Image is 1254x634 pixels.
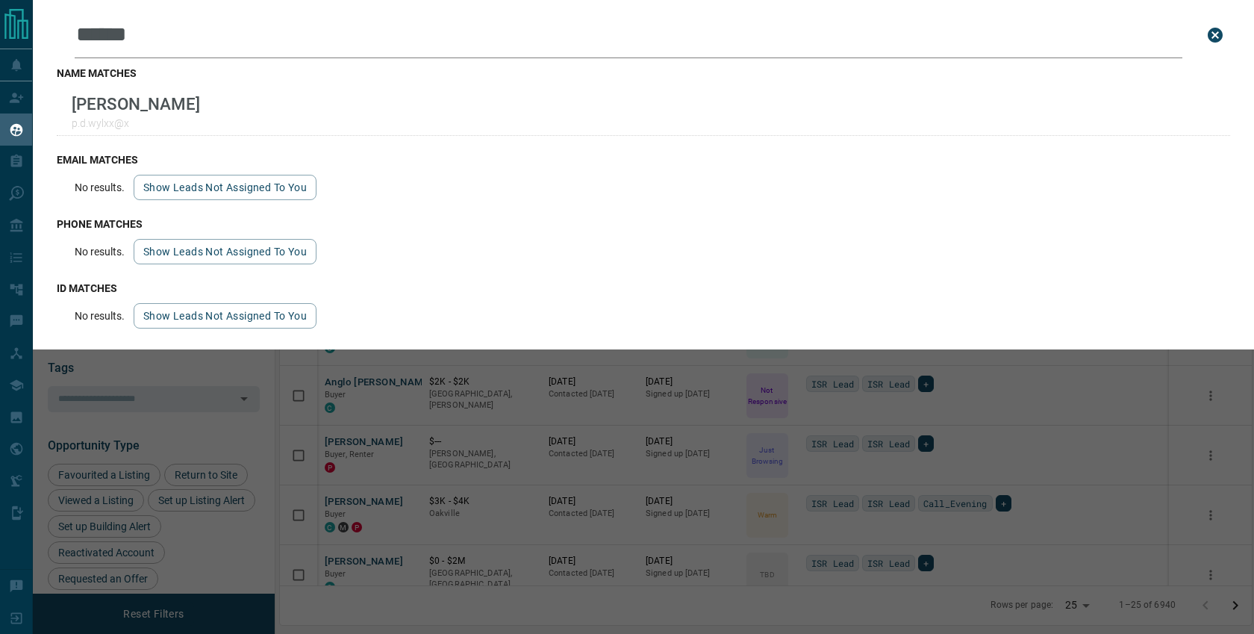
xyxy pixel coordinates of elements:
[57,282,1230,294] h3: id matches
[72,94,200,114] p: [PERSON_NAME]
[1200,20,1230,50] button: close search bar
[134,303,316,329] button: show leads not assigned to you
[75,181,125,193] p: No results.
[75,246,125,258] p: No results.
[72,117,200,129] p: p.d.wylxx@x
[75,310,125,322] p: No results.
[57,67,1230,79] h3: name matches
[57,154,1230,166] h3: email matches
[134,239,316,264] button: show leads not assigned to you
[57,218,1230,230] h3: phone matches
[134,175,316,200] button: show leads not assigned to you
